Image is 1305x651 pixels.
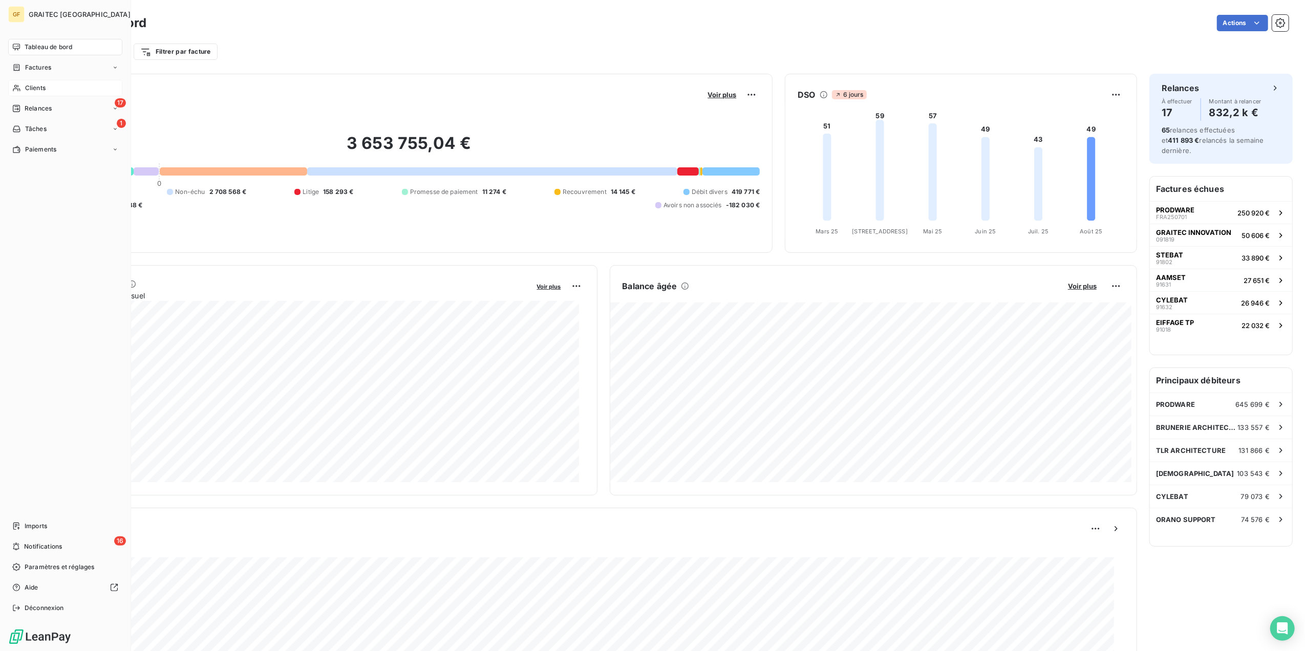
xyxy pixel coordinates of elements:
h2: 3 653 755,04 € [58,133,760,164]
span: 645 699 € [1236,400,1270,408]
span: Factures [25,63,51,72]
span: Litige [303,187,319,197]
span: Voir plus [708,91,736,99]
span: Tableau de bord [25,42,72,52]
span: 22 032 € [1242,321,1270,330]
button: Voir plus [534,281,564,291]
div: Open Intercom Messenger [1270,616,1295,641]
span: Non-échu [175,187,205,197]
span: AAMSET [1156,273,1186,281]
h6: Principaux débiteurs [1150,368,1292,393]
span: Aide [25,583,38,592]
span: 0 [157,179,161,187]
a: 17Relances [8,100,122,117]
span: 65 [1162,126,1170,134]
span: Paiements [25,145,56,154]
span: 419 771 € [732,187,760,197]
a: Clients [8,80,122,96]
span: GRAITEC [GEOGRAPHIC_DATA] [29,10,131,18]
span: STEBAT [1156,251,1183,259]
h6: DSO [798,89,815,101]
span: Montant à relancer [1209,98,1261,104]
h6: Factures échues [1150,177,1292,201]
a: Paramètres et réglages [8,559,122,575]
tspan: Juil. 25 [1028,228,1049,235]
span: GRAITEC INNOVATION [1156,228,1231,236]
span: relances effectuées et relancés la semaine dernière. [1162,126,1264,155]
span: 91018 [1156,327,1171,333]
span: 250 920 € [1237,209,1270,217]
tspan: [STREET_ADDRESS] [852,228,908,235]
tspan: Juin 25 [975,228,996,235]
a: 1Tâches [8,121,122,137]
a: Imports [8,518,122,534]
img: Logo LeanPay [8,628,72,645]
span: Chiffre d'affaires mensuel [58,290,530,301]
span: PRODWARE [1156,400,1195,408]
button: CYLEBAT9163226 946 € [1150,291,1292,314]
button: Actions [1217,15,1268,31]
span: 158 293 € [323,187,353,197]
tspan: Mars 25 [816,228,839,235]
button: Voir plus [704,90,739,99]
span: 103 543 € [1237,469,1270,478]
span: 91631 [1156,281,1171,288]
button: Voir plus [1065,281,1100,291]
h4: 17 [1162,104,1192,121]
span: Imports [25,522,47,531]
span: FRA250701 [1156,214,1187,220]
span: 79 073 € [1241,492,1270,501]
span: Paramètres et réglages [25,562,94,572]
span: 33 890 € [1242,254,1270,262]
span: 17 [115,98,126,107]
a: Paiements [8,141,122,158]
span: 11 274 € [482,187,506,197]
span: CYLEBAT [1156,492,1188,501]
span: 50 606 € [1242,231,1270,240]
span: 14 145 € [611,187,635,197]
span: 6 jours [832,90,867,99]
span: Tâches [25,124,47,134]
button: AAMSET9163127 651 € [1150,269,1292,291]
span: EIFFAGE TP [1156,318,1194,327]
tspan: Mai 25 [924,228,943,235]
span: 26 946 € [1241,299,1270,307]
h4: 832,2 k € [1209,104,1261,121]
span: ORANO SUPPORT [1156,515,1216,524]
span: Voir plus [537,283,561,290]
a: Factures [8,59,122,76]
span: 27 651 € [1244,276,1270,285]
button: PRODWAREFRA250701250 920 € [1150,201,1292,224]
h6: Balance âgée [623,280,677,292]
span: 91802 [1156,259,1172,265]
span: Relances [25,104,52,113]
tspan: Août 25 [1080,228,1103,235]
span: Débit divers [692,187,728,197]
button: EIFFAGE TP9101822 032 € [1150,314,1292,336]
span: BRUNERIE ARCHITECTE [1156,423,1238,431]
a: Tableau de bord [8,39,122,55]
a: Aide [8,579,122,596]
span: Promesse de paiement [410,187,478,197]
span: 411 893 € [1168,136,1199,144]
span: CYLEBAT [1156,296,1188,304]
span: Clients [25,83,46,93]
span: Avoirs non associés [664,201,722,210]
span: 2 708 568 € [209,187,247,197]
span: 091819 [1156,236,1174,243]
span: Notifications [24,542,62,551]
span: À effectuer [1162,98,1192,104]
span: -182 030 € [726,201,760,210]
span: Voir plus [1068,282,1097,290]
span: 1 [117,119,126,128]
span: 16 [114,536,126,546]
span: 133 557 € [1238,423,1270,431]
span: 74 576 € [1242,515,1270,524]
span: PRODWARE [1156,206,1194,214]
span: 131 866 € [1239,446,1270,454]
span: 91632 [1156,304,1172,310]
button: GRAITEC INNOVATION09181950 606 € [1150,224,1292,246]
span: TLR ARCHITECTURE [1156,446,1226,454]
button: Filtrer par facture [134,44,218,60]
div: GF [8,6,25,23]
